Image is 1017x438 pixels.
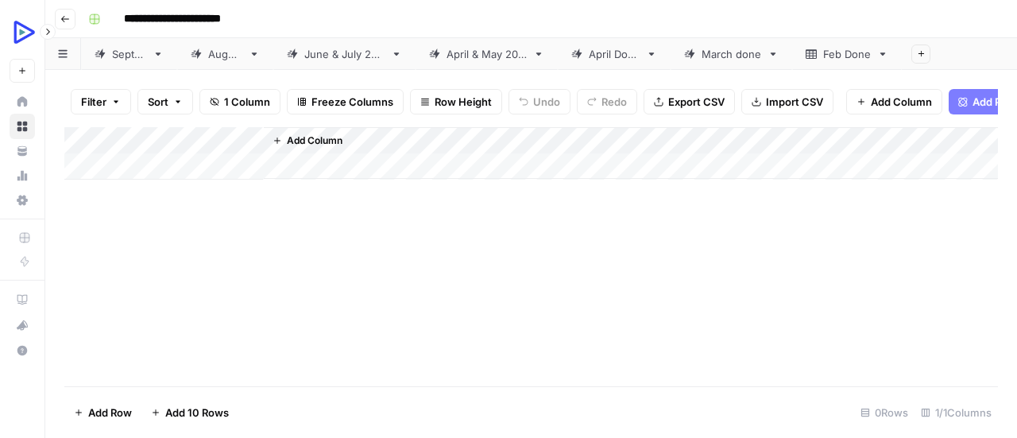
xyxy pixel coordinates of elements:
[601,94,627,110] span: Redo
[668,94,725,110] span: Export CSV
[148,94,168,110] span: Sort
[88,405,132,421] span: Add Row
[141,400,238,425] button: Add 10 Rows
[224,94,270,110] span: 1 Column
[416,38,558,70] a: [DATE] & [DATE]
[533,94,560,110] span: Undo
[199,89,280,114] button: 1 Column
[273,38,416,70] a: [DATE] & [DATE]
[10,138,35,164] a: Your Data
[165,405,229,421] span: Add 10 Rows
[311,94,393,110] span: Freeze Columns
[10,163,35,188] a: Usage
[287,89,404,114] button: Freeze Columns
[10,338,35,363] button: Help + Support
[112,46,146,62] div: [DATE]
[287,134,342,148] span: Add Column
[508,89,570,114] button: Undo
[71,89,131,114] button: Filter
[854,400,915,425] div: 0 Rows
[208,46,242,62] div: [DATE]
[10,18,38,47] img: OpenReplay Logo
[137,89,193,114] button: Sort
[10,312,35,338] button: What's new?
[871,94,932,110] span: Add Column
[10,114,35,139] a: Browse
[823,46,871,62] div: Feb Done
[304,46,385,62] div: [DATE] & [DATE]
[410,89,502,114] button: Row Height
[10,13,35,52] button: Workspace: OpenReplay
[81,38,177,70] a: [DATE]
[266,130,349,151] button: Add Column
[846,89,942,114] button: Add Column
[558,38,671,70] a: April Done
[702,46,761,62] div: March done
[644,89,735,114] button: Export CSV
[792,38,902,70] a: Feb Done
[10,287,35,312] a: AirOps Academy
[10,89,35,114] a: Home
[10,188,35,213] a: Settings
[435,94,492,110] span: Row Height
[671,38,792,70] a: March done
[64,400,141,425] button: Add Row
[766,94,823,110] span: Import CSV
[177,38,273,70] a: [DATE]
[10,313,34,337] div: What's new?
[447,46,527,62] div: [DATE] & [DATE]
[81,94,106,110] span: Filter
[589,46,640,62] div: April Done
[577,89,637,114] button: Redo
[741,89,833,114] button: Import CSV
[915,400,998,425] div: 1/1 Columns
